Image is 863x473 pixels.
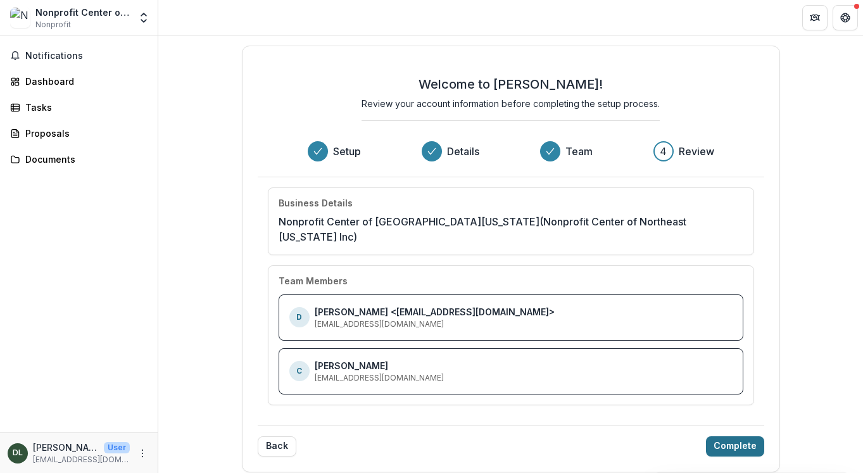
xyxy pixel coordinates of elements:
p: C [296,365,302,377]
p: [PERSON_NAME] [33,441,99,454]
p: [PERSON_NAME] <[EMAIL_ADDRESS][DOMAIN_NAME]> [315,305,555,318]
p: [EMAIL_ADDRESS][DOMAIN_NAME] [315,318,444,330]
p: [EMAIL_ADDRESS][DOMAIN_NAME] [33,454,130,465]
div: Proposals [25,127,142,140]
p: D [296,312,302,323]
p: Review your account information before completing the setup process. [362,97,660,110]
span: Nonprofit [35,19,71,30]
h3: Team [565,144,593,159]
p: User [104,442,130,453]
div: 4 [660,144,667,159]
div: Nonprofit Center of [GEOGRAPHIC_DATA][US_STATE] [35,6,130,19]
button: Partners [802,5,828,30]
div: Documents [25,153,142,166]
div: Tasks [25,101,142,114]
a: Documents [5,149,153,170]
span: Notifications [25,51,148,61]
h4: Business Details [279,198,353,209]
p: Nonprofit Center of [GEOGRAPHIC_DATA][US_STATE] (Nonprofit Center of Northeast [US_STATE] Inc) [279,214,743,244]
button: Open entity switcher [135,5,153,30]
button: Back [258,436,296,457]
div: Dashboard [25,75,142,88]
a: Tasks [5,97,153,118]
a: Dashboard [5,71,153,92]
h3: Details [447,144,479,159]
img: Nonprofit Center of Northeast Florida [10,8,30,28]
button: Complete [706,436,764,457]
div: Progress [308,141,714,161]
p: [PERSON_NAME] [315,359,388,372]
a: Proposals [5,123,153,144]
h3: Setup [333,144,361,159]
h2: Welcome to [PERSON_NAME]! [419,77,603,92]
p: [EMAIL_ADDRESS][DOMAIN_NAME] [315,372,444,384]
button: Get Help [833,5,858,30]
button: More [135,446,150,461]
h4: Team Members [279,276,348,287]
h3: Review [679,144,714,159]
button: Notifications [5,46,153,66]
div: Dawn Lockhart [13,449,23,457]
